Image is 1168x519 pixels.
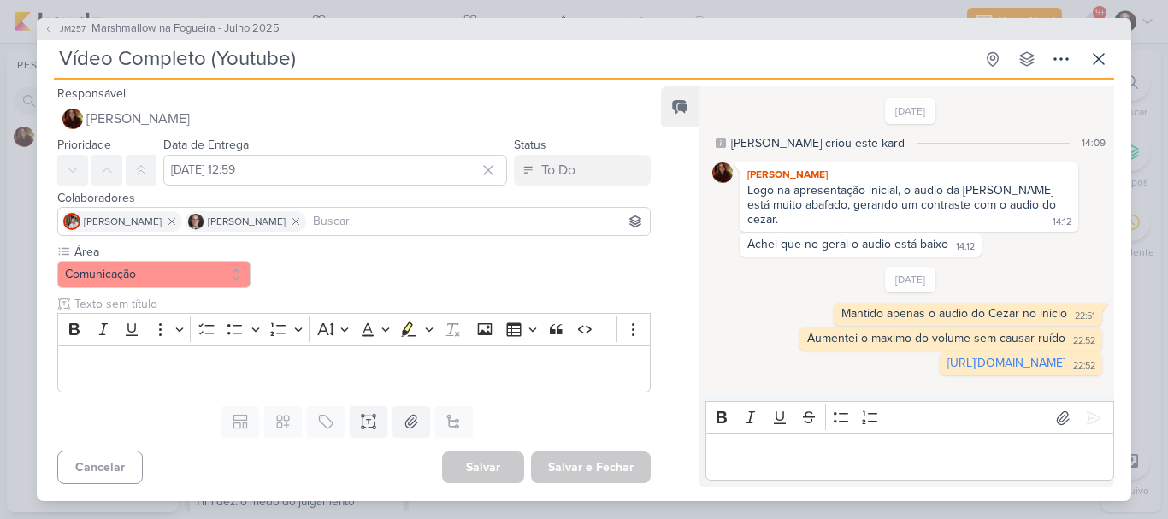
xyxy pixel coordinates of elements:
span: [PERSON_NAME] [86,109,190,129]
button: To Do [514,155,651,186]
div: 14:12 [956,240,975,254]
div: Aumentei o maximo do volume sem causar ruído [807,331,1065,345]
img: Jaqueline Molina [62,109,83,129]
div: 22:52 [1073,359,1095,373]
div: Logo na apresentação inicial, o audio da [PERSON_NAME] está muito abafado, gerando um contraste c... [747,183,1059,227]
button: [PERSON_NAME] [57,103,651,134]
input: Kard Sem Título [54,44,974,74]
a: [URL][DOMAIN_NAME] [947,356,1065,370]
div: [PERSON_NAME] [743,166,1075,183]
div: Editor editing area: main [57,345,651,392]
input: Select a date [163,155,507,186]
img: Jaqueline Molina [712,162,733,183]
span: [PERSON_NAME] [208,214,286,229]
div: Editor toolbar [57,313,651,346]
div: 22:51 [1075,310,1095,323]
label: Área [73,243,251,261]
button: Comunicação [57,261,251,288]
button: Cancelar [57,451,143,484]
div: Editor toolbar [705,401,1114,434]
div: Editor editing area: main [705,433,1114,481]
div: 22:52 [1073,334,1095,348]
div: Mantido apenas o audio do Cezar no inicio [841,306,1067,321]
div: To Do [541,160,575,180]
label: Data de Entrega [163,138,249,152]
div: 14:09 [1082,135,1106,150]
label: Prioridade [57,138,111,152]
img: Cezar Giusti [63,213,80,230]
label: Responsável [57,86,126,101]
div: Colaboradores [57,189,651,207]
div: Achei que no geral o audio está baixo [747,237,948,251]
input: Buscar [310,211,646,232]
div: Jaqueline criou este kard [731,134,905,152]
label: Status [514,138,546,152]
img: Humberto Piedade [187,213,204,230]
div: 14:12 [1053,215,1071,229]
div: Este log é visível à todos no kard [716,138,726,148]
input: Texto sem título [71,295,651,313]
span: [PERSON_NAME] [84,214,162,229]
